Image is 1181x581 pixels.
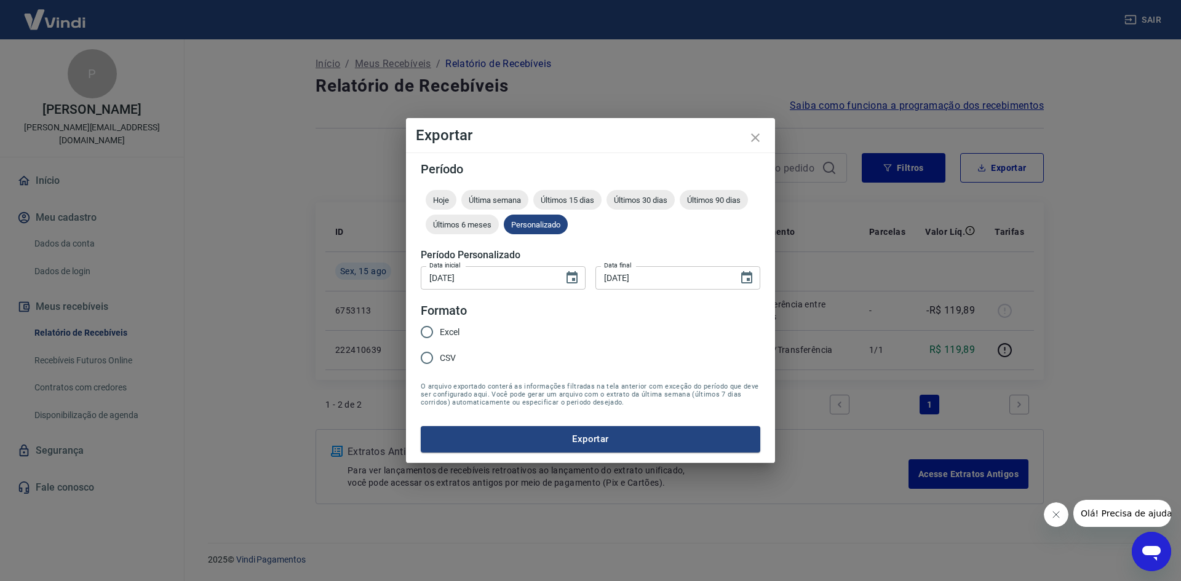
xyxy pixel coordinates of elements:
span: Olá! Precisa de ajuda? [7,9,103,18]
div: Última semana [461,190,528,210]
div: Últimos 30 dias [606,190,675,210]
div: Últimos 6 meses [426,215,499,234]
span: Últimos 30 dias [606,196,675,205]
button: Exportar [421,426,760,452]
span: Hoje [426,196,456,205]
input: DD/MM/YYYY [421,266,555,289]
div: Hoje [426,190,456,210]
span: Últimos 90 dias [680,196,748,205]
div: Últimos 90 dias [680,190,748,210]
legend: Formato [421,302,467,320]
span: CSV [440,352,456,365]
span: Excel [440,326,459,339]
h5: Período Personalizado [421,249,760,261]
input: DD/MM/YYYY [595,266,730,289]
span: Últimos 15 dias [533,196,602,205]
button: Choose date, selected date is 1 de ago de 2025 [560,266,584,290]
span: Últimos 6 meses [426,220,499,229]
label: Data inicial [429,261,461,270]
div: Últimos 15 dias [533,190,602,210]
iframe: Mensagem da empresa [1073,500,1171,527]
h5: Período [421,163,760,175]
span: Personalizado [504,220,568,229]
label: Data final [604,261,632,270]
h4: Exportar [416,128,765,143]
button: Choose date, selected date is 21 de ago de 2025 [734,266,759,290]
div: Personalizado [504,215,568,234]
span: Última semana [461,196,528,205]
span: O arquivo exportado conterá as informações filtradas na tela anterior com exceção do período que ... [421,382,760,406]
button: close [741,123,770,152]
iframe: Botão para abrir a janela de mensagens [1132,532,1171,571]
iframe: Fechar mensagem [1044,502,1068,527]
